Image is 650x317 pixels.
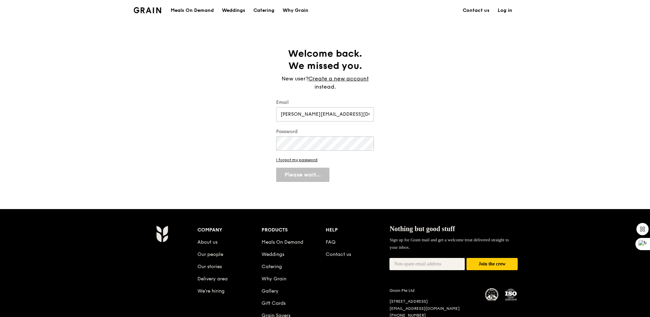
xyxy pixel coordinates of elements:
[282,75,308,82] span: New user?
[197,264,222,269] a: Our stories
[197,225,262,235] div: Company
[197,239,217,245] a: About us
[308,75,369,83] a: Create a new account
[389,258,465,270] input: Non-spam email address
[459,0,494,21] a: Contact us
[276,168,329,182] button: Please wait...
[485,288,499,302] img: MUIS Halal Certified
[262,225,326,235] div: Products
[197,276,228,282] a: Delivery area
[262,251,284,257] a: Weddings
[197,251,223,257] a: Our people
[249,0,279,21] a: Catering
[222,0,245,21] div: Weddings
[389,306,460,311] a: [EMAIL_ADDRESS][DOMAIN_NAME]
[262,264,282,269] a: Catering
[283,0,308,21] div: Why Grain
[156,225,168,242] img: Grain
[171,0,214,21] div: Meals On Demand
[197,288,225,294] a: We’re hiring
[262,276,286,282] a: Why Grain
[326,225,390,235] div: Help
[466,258,518,271] button: Join the crew
[218,0,249,21] a: Weddings
[314,83,336,90] span: instead.
[262,288,279,294] a: Gallery
[326,239,336,245] a: FAQ
[276,157,374,162] a: I forgot my password
[262,300,286,306] a: Gift Cards
[389,299,477,304] div: [STREET_ADDRESS]
[253,0,274,21] div: Catering
[389,288,477,293] div: Grain Pte Ltd
[276,99,374,106] label: Email
[389,237,509,250] span: Sign up for Grain mail and get a welcome treat delivered straight to your inbox.
[504,288,518,301] img: ISO Certified
[279,0,312,21] a: Why Grain
[276,48,374,72] h1: Welcome back. We missed you.
[494,0,516,21] a: Log in
[326,251,351,257] a: Contact us
[134,7,161,13] img: Grain
[262,239,303,245] a: Meals On Demand
[389,225,455,232] span: Nothing but good stuff
[276,128,374,135] label: Password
